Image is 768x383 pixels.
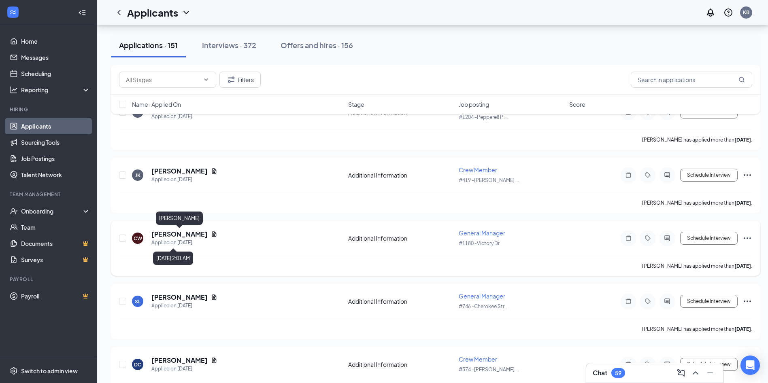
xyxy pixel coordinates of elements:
svg: Notifications [706,8,715,17]
svg: Tag [643,361,653,368]
svg: WorkstreamLogo [9,8,17,16]
a: Home [21,33,90,49]
b: [DATE] [734,137,751,143]
div: Interviews · 372 [202,40,256,50]
div: Applications · 151 [119,40,178,50]
p: [PERSON_NAME] has applied more than . [642,136,752,143]
svg: ComposeMessage [676,368,686,378]
input: All Stages [126,75,200,84]
svg: Minimize [705,368,715,378]
svg: Document [211,357,217,364]
button: Minimize [704,366,717,379]
div: Hiring [10,106,89,113]
button: Schedule Interview [680,169,738,182]
div: JK [135,172,140,179]
div: Switch to admin view [21,367,78,375]
svg: Ellipses [742,170,752,180]
span: General Manager [459,229,505,237]
div: DC [134,361,141,368]
svg: Tag [643,172,653,178]
svg: Ellipses [742,296,752,306]
div: KB [743,9,749,16]
div: Team Management [10,191,89,198]
svg: Filter [226,75,236,85]
a: SurveysCrown [21,252,90,268]
span: #374 -[PERSON_NAME] ... [459,366,519,372]
h1: Applicants [127,6,178,19]
button: Schedule Interview [680,295,738,308]
div: Additional Information [348,360,454,368]
div: Applied on [DATE] [151,239,217,247]
button: Schedule Interview [680,232,738,245]
span: Score [569,100,585,108]
svg: Document [211,168,217,174]
svg: ActiveChat [662,235,672,241]
a: Talent Network [21,167,90,183]
p: [PERSON_NAME] has applied more than . [642,262,752,269]
svg: Collapse [78,8,86,17]
h5: [PERSON_NAME] [151,356,208,365]
div: [PERSON_NAME] [156,212,203,225]
a: Applicants [21,118,90,134]
svg: Document [211,294,217,300]
div: Additional Information [348,171,454,179]
div: SL [135,298,140,305]
a: Team [21,219,90,235]
div: Additional Information [348,234,454,242]
button: Schedule Interview [680,358,738,371]
h3: Chat [593,368,607,377]
span: Job posting [459,100,489,108]
svg: Tag [643,235,653,241]
svg: Note [623,298,633,305]
svg: ChevronLeft [114,8,124,17]
a: Job Postings [21,150,90,167]
div: [DATE] 2:01 AM [153,252,193,265]
span: Name · Applied On [132,100,181,108]
span: Stage [348,100,364,108]
b: [DATE] [734,200,751,206]
div: Onboarding [21,207,83,215]
div: Open Intercom Messenger [740,355,760,375]
svg: Tag [643,298,653,305]
input: Search in applications [631,72,752,88]
div: CW [134,235,142,242]
a: Scheduling [21,66,90,82]
svg: Settings [10,367,18,375]
span: #419 -[PERSON_NAME] ... [459,177,519,183]
button: ComposeMessage [674,366,687,379]
svg: ActiveChat [662,361,672,368]
svg: ChevronUp [691,368,700,378]
span: Crew Member [459,166,497,174]
svg: ChevronDown [181,8,191,17]
svg: Note [623,172,633,178]
h5: [PERSON_NAME] [151,293,208,302]
h5: [PERSON_NAME] [151,167,208,176]
span: #1180 -Victory Dr [459,240,500,246]
div: 59 [615,370,621,377]
svg: MagnifyingGlass [738,76,745,83]
svg: QuestionInfo [723,8,733,17]
svg: Note [623,235,633,241]
span: #746 -Cherokee Str ... [459,303,509,309]
svg: ChevronDown [203,76,209,83]
svg: ActiveChat [662,172,672,178]
a: DocumentsCrown [21,235,90,252]
p: [PERSON_NAME] has applied more than . [642,199,752,206]
svg: Ellipses [742,233,752,243]
svg: Analysis [10,86,18,94]
div: Applied on [DATE] [151,302,217,310]
div: Reporting [21,86,91,94]
div: Applied on [DATE] [151,365,217,373]
div: Additional Information [348,297,454,305]
b: [DATE] [734,326,751,332]
h5: [PERSON_NAME] [151,230,208,239]
a: PayrollCrown [21,288,90,304]
svg: Document [211,231,217,237]
p: [PERSON_NAME] has applied more than . [642,326,752,332]
div: Applied on [DATE] [151,176,217,184]
div: Payroll [10,276,89,283]
b: [DATE] [734,263,751,269]
svg: Note [623,361,633,368]
a: Messages [21,49,90,66]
